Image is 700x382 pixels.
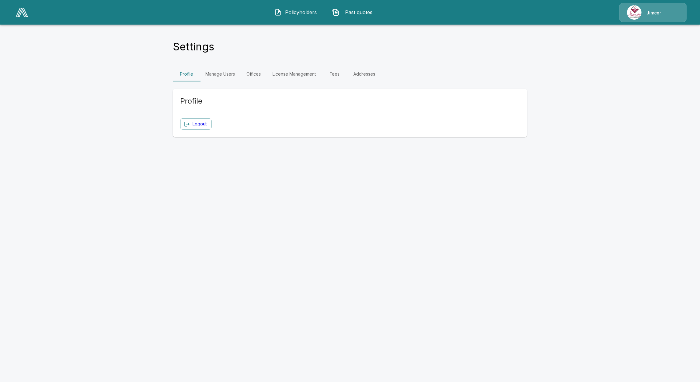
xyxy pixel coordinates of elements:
[328,4,380,20] button: Past quotes IconPast quotes
[321,67,348,81] a: Fees
[173,40,214,53] h4: Settings
[270,4,323,20] button: Policyholders IconPolicyholders
[240,67,268,81] a: Offices
[16,8,28,17] img: AA Logo
[627,5,642,20] img: Agency Icon
[201,67,240,81] a: Manage Users
[173,67,201,81] a: Profile
[284,9,318,16] span: Policyholders
[342,9,376,16] span: Past quotes
[332,9,340,16] img: Past quotes Icon
[619,3,687,22] a: Agency IconJimcor
[268,67,321,81] a: License Management
[646,10,661,16] p: Jimcor
[180,96,319,106] h5: Profile
[348,67,380,81] a: Addresses
[274,9,282,16] img: Policyholders Icon
[180,118,212,130] button: Logout
[173,67,527,81] div: Settings Tabs
[193,120,207,128] a: Logout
